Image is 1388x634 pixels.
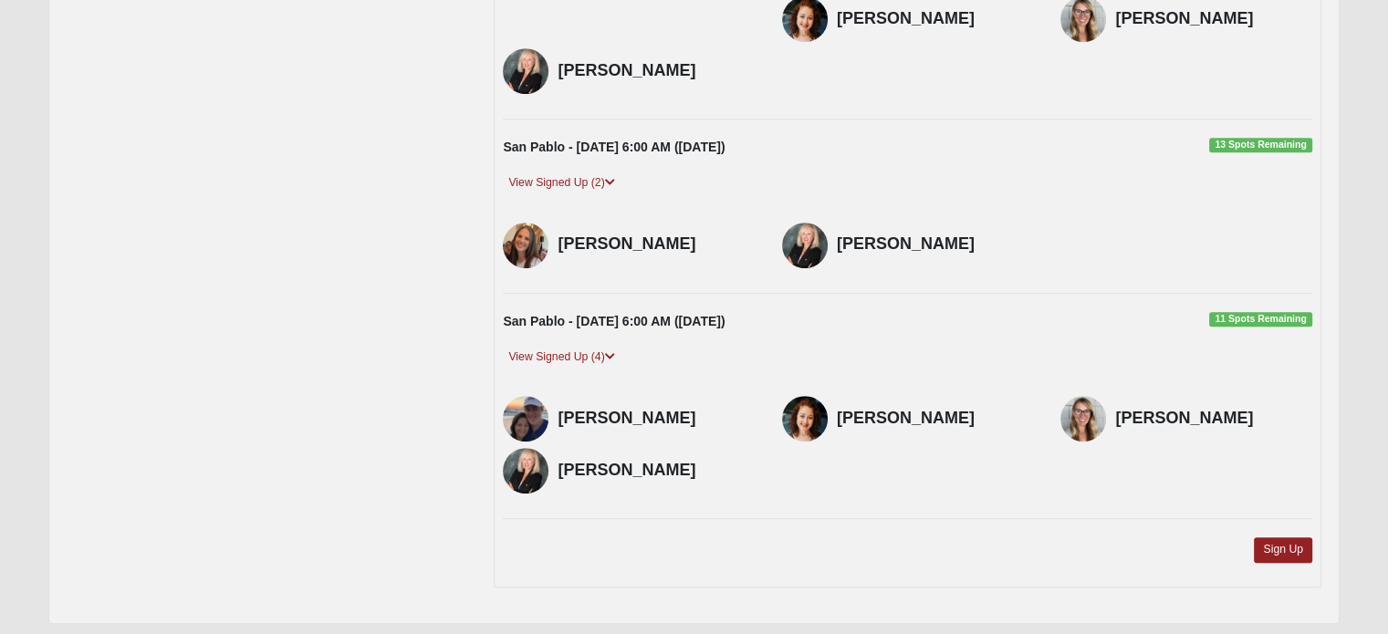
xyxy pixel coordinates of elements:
h4: [PERSON_NAME] [837,409,1034,429]
span: 11 Spots Remaining [1209,312,1312,327]
h4: [PERSON_NAME] [558,409,755,429]
strong: San Pablo - [DATE] 6:00 AM ([DATE]) [503,314,725,328]
h4: [PERSON_NAME] [558,461,755,481]
a: View Signed Up (2) [503,173,620,192]
img: Anne-Marie Fort [503,396,548,442]
a: View Signed Up (4) [503,348,620,367]
strong: San Pablo - [DATE] 6:00 AM ([DATE]) [503,140,725,154]
h4: [PERSON_NAME] [1115,409,1312,429]
h4: [PERSON_NAME] [837,234,1034,255]
span: 13 Spots Remaining [1209,138,1312,152]
h4: [PERSON_NAME] [837,9,1034,29]
h4: [PERSON_NAME] [1115,9,1312,29]
img: Vanessa Shaw [1060,396,1106,442]
img: Emily Brummund [782,396,828,442]
img: Deb Bailey Dunckel [782,223,828,268]
img: Natalie Specie [503,223,548,268]
a: Sign Up [1254,537,1312,562]
img: Deb Bailey Dunckel [503,48,548,94]
img: Deb Bailey Dunckel [503,448,548,494]
h4: [PERSON_NAME] [558,61,755,81]
h4: [PERSON_NAME] [558,234,755,255]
